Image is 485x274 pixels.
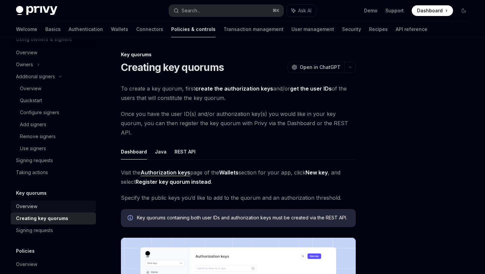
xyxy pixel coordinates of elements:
div: Taking actions [16,168,48,176]
a: create the authorization keys [195,85,273,92]
a: Wallets [111,21,128,37]
span: Open in ChatGPT [300,64,340,71]
button: Dashboard [121,144,147,159]
div: Overview [16,202,37,210]
span: Specify the public keys you’d like to add to the quorum and an authorization threshold. [121,193,356,202]
a: Policies & controls [171,21,216,37]
a: Connectors [136,21,163,37]
h1: Creating key quorums [121,61,224,73]
div: Creating key quorums [16,214,68,222]
div: Overview [20,85,41,93]
span: To create a key quorum, first and/or of the users that will constitute the key quorum. [121,84,356,103]
a: Authorization keys [141,169,190,176]
button: Toggle dark mode [458,5,469,16]
span: Once you have the user ID(s) and/or authorization key(s) you would like in your key quorum, you c... [121,109,356,137]
a: Remove signers [11,131,96,142]
button: Search...⌘K [169,5,284,17]
button: Ask AI [287,5,316,17]
span: Visit the page of the section for your app, click , and select . [121,168,356,186]
a: Support [385,7,404,14]
div: Owners [16,61,33,69]
span: ⌘ K [272,8,279,13]
div: Search... [182,7,200,15]
img: dark logo [16,6,57,15]
a: Configure signers [11,107,96,119]
a: Signing requests [11,154,96,166]
span: Key quorums containing both user IDs and authorization keys must be created via the REST API. [137,214,349,221]
a: Overview [11,47,96,59]
div: Signing requests [16,156,53,164]
div: Overview [16,49,37,57]
svg: Info [128,215,134,222]
div: Configure signers [20,109,59,117]
button: Open in ChatGPT [287,62,344,73]
div: Overview [16,260,37,268]
div: Add signers [20,121,46,129]
a: Dashboard [412,5,453,16]
div: Quickstart [20,97,42,105]
div: Additional signers [16,73,55,81]
a: Welcome [16,21,37,37]
button: REST API [175,144,196,159]
div: Signing requests [16,226,53,234]
a: Overview [11,200,96,212]
a: Security [342,21,361,37]
a: Demo [364,7,377,14]
a: Basics [45,21,61,37]
span: Dashboard [417,7,443,14]
a: Use signers [11,142,96,154]
button: Java [155,144,167,159]
a: User management [291,21,334,37]
a: Taking actions [11,166,96,178]
a: Signing requests [11,224,96,236]
a: Authentication [69,21,103,37]
strong: Wallets [219,169,239,176]
a: get the user IDs [290,85,332,92]
h5: Key quorums [16,189,47,197]
a: Quickstart [11,95,96,107]
div: Use signers [20,144,46,152]
a: Overview [11,83,96,95]
h5: Policies [16,247,35,255]
strong: New key [305,169,328,176]
a: Recipes [369,21,388,37]
div: Remove signers [20,133,56,140]
a: Overview [11,258,96,270]
strong: Register key quorum instead [136,178,211,185]
a: Transaction management [224,21,283,37]
a: Creating key quorums [11,212,96,224]
a: API reference [396,21,427,37]
a: Add signers [11,119,96,131]
div: Key quorums [121,51,356,58]
span: Ask AI [298,7,311,14]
